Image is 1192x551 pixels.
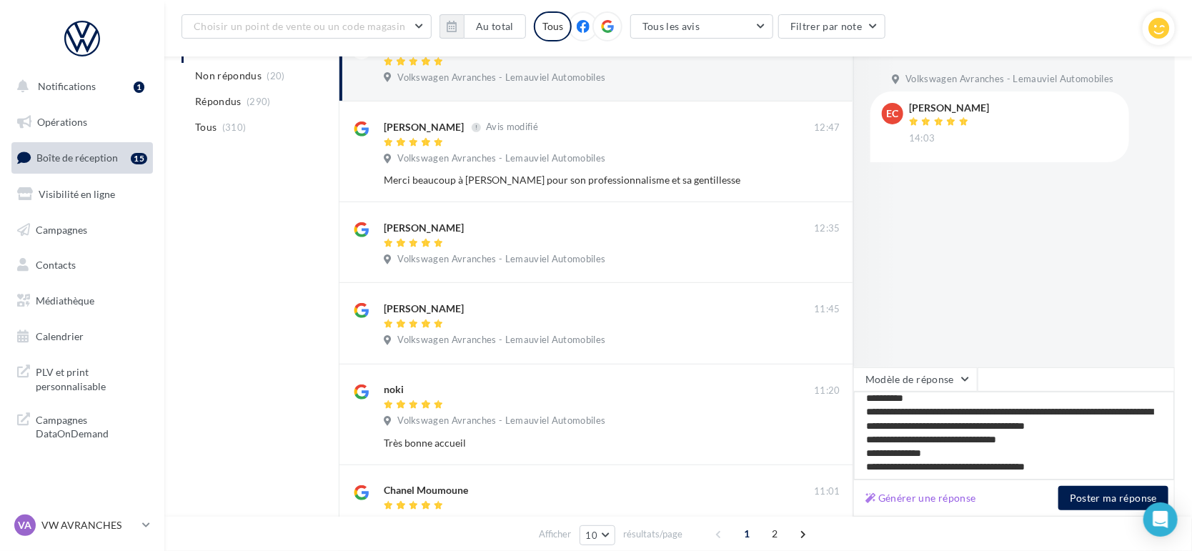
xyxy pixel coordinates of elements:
[195,69,262,83] span: Non répondus
[397,415,605,427] span: Volkswagen Avranches - Lemauviel Automobiles
[586,530,598,541] span: 10
[9,142,156,173] a: Boîte de réception15
[39,188,115,200] span: Visibilité en ligne
[887,106,899,121] span: EC
[36,362,147,393] span: PLV et print personnalisable
[763,522,786,545] span: 2
[623,527,682,541] span: résultats/page
[182,14,432,39] button: Choisir un point de vente ou un code magasin
[778,14,886,39] button: Filtrer par note
[630,14,773,39] button: Tous les avis
[909,103,989,113] div: [PERSON_NAME]
[814,303,840,316] span: 11:45
[9,250,156,280] a: Contacts
[384,483,468,497] div: Chanel Moumoune
[905,73,1113,86] span: Volkswagen Avranches - Lemauviel Automobiles
[9,71,150,101] button: Notifications 1
[19,518,32,532] span: VA
[853,367,978,392] button: Modèle de réponse
[439,14,526,39] button: Au total
[36,330,84,342] span: Calendrier
[195,94,242,109] span: Répondus
[534,11,572,41] div: Tous
[1143,502,1178,537] div: Open Intercom Messenger
[222,121,247,133] span: (310)
[37,116,87,128] span: Opérations
[384,382,404,397] div: noki
[36,152,118,164] span: Boîte de réception
[486,121,538,133] span: Avis modifié
[131,153,147,164] div: 15
[642,20,700,32] span: Tous les avis
[735,522,758,545] span: 1
[464,14,526,39] button: Au total
[36,259,76,271] span: Contacts
[9,215,156,245] a: Campagnes
[11,512,153,539] a: VA VW AVRANCHES
[9,357,156,399] a: PLV et print personnalisable
[397,253,605,266] span: Volkswagen Avranches - Lemauviel Automobiles
[860,490,982,507] button: Générer une réponse
[814,222,840,235] span: 12:35
[384,173,748,187] div: Merci beaucoup à [PERSON_NAME] pour son professionnalisme et sa gentillesse
[580,525,616,545] button: 10
[384,221,464,235] div: [PERSON_NAME]
[814,485,840,498] span: 11:01
[397,334,605,347] span: Volkswagen Avranches - Lemauviel Automobiles
[9,286,156,316] a: Médiathèque
[41,518,136,532] p: VW AVRANCHES
[814,384,840,397] span: 11:20
[9,404,156,447] a: Campagnes DataOnDemand
[384,302,464,316] div: [PERSON_NAME]
[38,80,96,92] span: Notifications
[397,515,605,528] span: Volkswagen Avranches - Lemauviel Automobiles
[36,223,87,235] span: Campagnes
[9,179,156,209] a: Visibilité en ligne
[267,70,285,81] span: (20)
[397,152,605,165] span: Volkswagen Avranches - Lemauviel Automobiles
[195,120,217,134] span: Tous
[1058,486,1168,510] button: Poster ma réponse
[9,107,156,137] a: Opérations
[247,96,271,107] span: (290)
[384,120,464,134] div: [PERSON_NAME]
[814,121,840,134] span: 12:47
[36,410,147,441] span: Campagnes DataOnDemand
[36,294,94,307] span: Médiathèque
[9,322,156,352] a: Calendrier
[384,436,748,450] div: Très bonne accueil
[134,81,144,93] div: 1
[397,71,605,84] span: Volkswagen Avranches - Lemauviel Automobiles
[540,527,572,541] span: Afficher
[194,20,405,32] span: Choisir un point de vente ou un code magasin
[909,132,935,145] span: 14:03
